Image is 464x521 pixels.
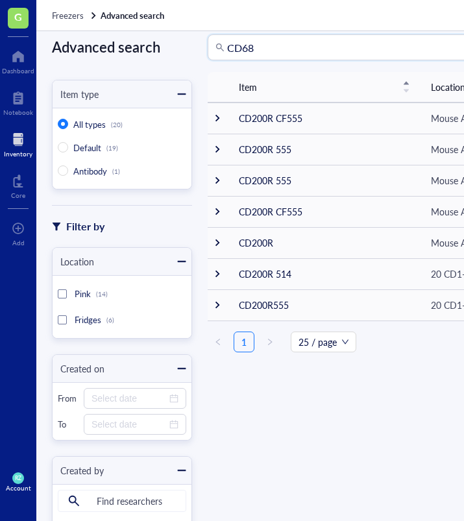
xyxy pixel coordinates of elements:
[239,80,395,94] span: Item
[111,121,123,128] div: (20)
[14,8,22,25] span: G
[234,332,254,352] li: 1
[53,254,94,269] div: Location
[66,218,104,235] div: Filter by
[15,475,21,481] span: RZ
[92,391,167,406] input: Select date
[12,239,25,247] div: Add
[11,191,25,199] div: Core
[106,316,114,324] div: (6)
[228,196,421,227] td: CD200R CF555
[75,287,91,300] span: Pink
[73,118,106,130] span: All types
[92,417,167,431] input: Select date
[299,332,348,352] span: 25 / page
[101,10,167,21] a: Advanced search
[53,87,99,101] div: Item type
[228,134,421,165] td: CD200R 555
[73,141,101,154] span: Default
[73,165,107,177] span: Antibody
[75,313,101,326] span: Fridges
[4,129,32,158] a: Inventory
[4,150,32,158] div: Inventory
[208,332,228,352] li: Previous Page
[52,10,98,21] a: Freezers
[53,361,104,376] div: Created on
[3,88,33,116] a: Notebook
[228,227,421,258] td: CD200R
[53,463,104,478] div: Created by
[228,289,421,321] td: CD200R555
[228,103,421,134] td: CD200R CF555
[266,338,274,346] span: right
[208,332,228,352] button: left
[228,258,421,289] td: CD200R 514
[58,393,79,404] div: From
[112,167,120,175] div: (1)
[260,332,280,352] li: Next Page
[2,46,34,75] a: Dashboard
[58,418,79,430] div: To
[96,290,108,298] div: (14)
[291,332,356,352] div: Page Size
[234,332,254,352] a: 1
[260,332,280,352] button: right
[214,338,222,346] span: left
[11,171,25,199] a: Core
[3,108,33,116] div: Notebook
[6,484,31,492] div: Account
[228,165,421,196] td: CD200R 555
[2,67,34,75] div: Dashboard
[52,34,192,59] div: Advanced search
[52,9,84,21] span: Freezers
[106,144,118,152] div: (19)
[228,72,421,103] th: Item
